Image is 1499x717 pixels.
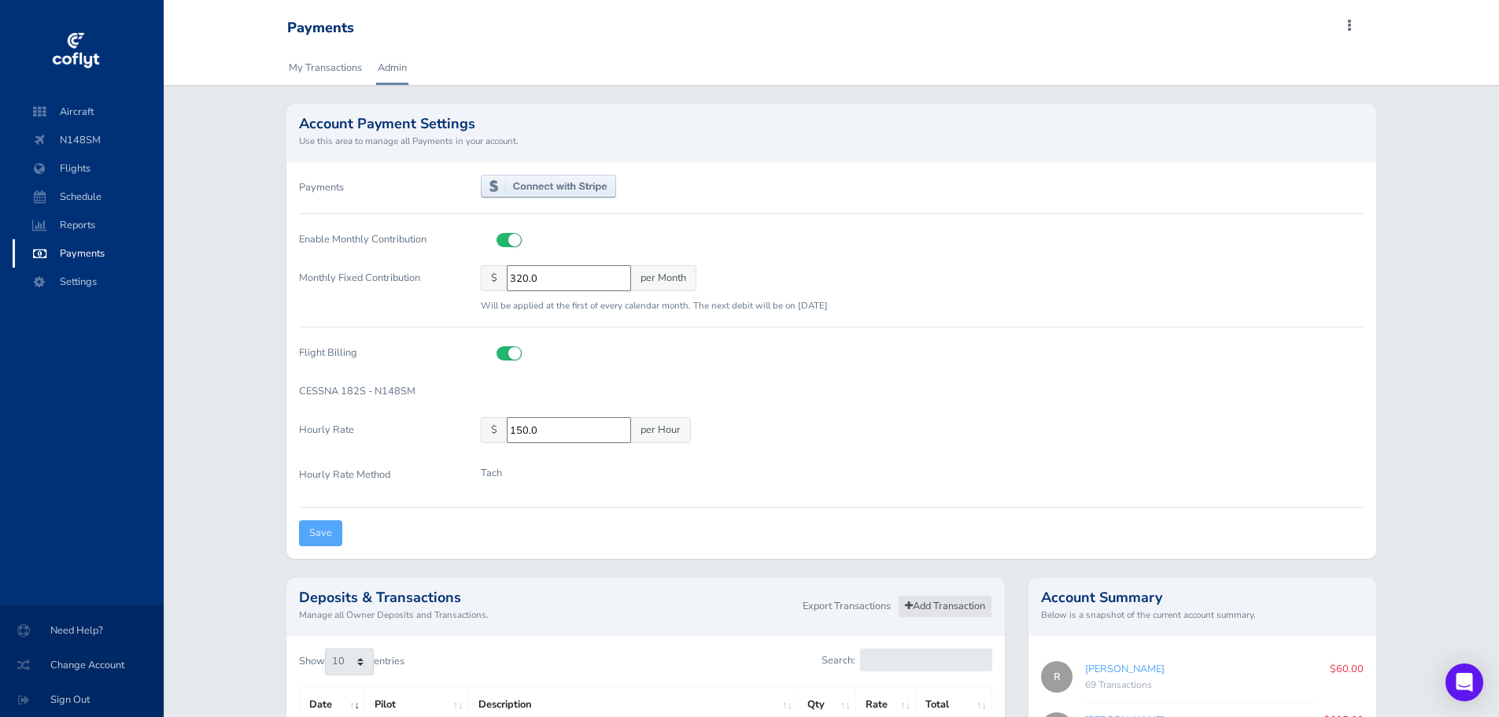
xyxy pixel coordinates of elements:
span: Reports [28,211,148,239]
small: Below is a snapshot of the current account summary. [1041,608,1363,622]
span: N148SM [28,126,148,154]
span: R [1041,661,1073,693]
label: CESSNA 182S - N148SM [287,379,468,405]
span: Payments [28,239,148,268]
span: Change Account [19,651,145,679]
a: Add Transaction [898,595,992,618]
p: $60.00 [1330,661,1364,677]
a: My Transactions [287,50,364,85]
h2: Deposits & Transactions [299,590,796,604]
span: Flights [28,154,148,183]
span: $ [481,265,508,291]
label: Enable Monthly Contribution [287,227,468,253]
span: Aircraft [28,98,148,126]
a: Admin [376,50,408,85]
select: Showentries [325,649,374,675]
span: Need Help? [19,616,145,645]
small: Manage all Owner Deposits and Transactions. [299,608,796,622]
label: Hourly Rate [287,417,468,449]
small: Will be applied at the first of every calendar month. The next debit will be on [DATE] [481,299,828,312]
div: Payments [287,20,354,37]
span: Settings [28,268,148,296]
label: Search: [821,649,992,671]
span: per Hour [630,417,691,443]
a: Export Transactions [796,595,898,618]
img: coflyt logo [50,28,102,75]
label: Hourly Rate Method [287,462,468,493]
input: Save [299,520,342,546]
div: 69 Transactions [1085,678,1316,693]
p: Tach [481,465,502,481]
a: [PERSON_NAME] [1085,662,1165,676]
div: Open Intercom Messenger [1445,663,1483,701]
h2: Account Payment Settings [299,116,1363,131]
input: Search: [860,649,992,671]
label: Show entries [299,649,404,675]
img: stripe-connect-c255eb9ebfc5316c8b257b833e9128a69e6f0df0262c56b5df0f3f4dcfbe27cf.png [481,175,617,198]
small: Use this area to manage all Payments in your account. [299,134,1363,148]
h2: Account Summary [1041,590,1363,604]
label: Flight Billing [287,340,468,366]
span: per Month [630,265,696,291]
span: Schedule [28,183,148,211]
label: Monthly Fixed Contribution [287,265,468,314]
span: $ [481,417,508,443]
label: Payments [299,175,344,201]
span: Sign Out [19,686,145,714]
